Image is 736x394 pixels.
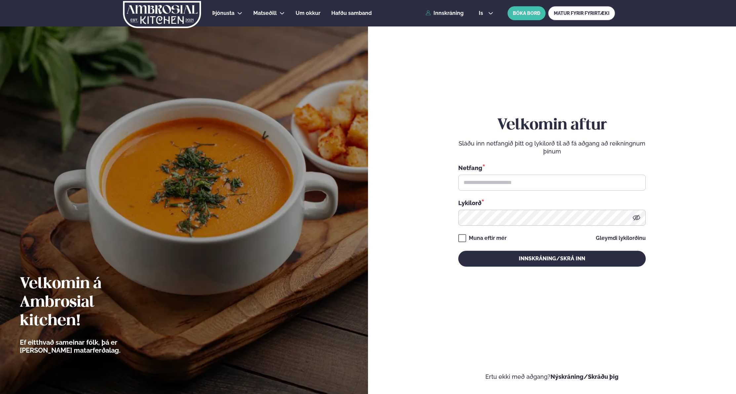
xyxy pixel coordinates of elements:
a: Gleymdi lykilorðinu [596,236,646,241]
a: Nýskráning/Skráðu þig [551,373,619,380]
p: Ertu ekki með aðgang? [388,373,716,381]
a: Innskráning [426,10,464,16]
div: Lykilorð [458,198,646,207]
span: is [479,11,485,16]
a: Þjónusta [212,9,234,17]
button: is [473,11,498,16]
button: Innskráning/Skrá inn [458,251,646,267]
div: Netfang [458,163,646,172]
h2: Velkomin aftur [458,116,646,135]
a: Um okkur [296,9,320,17]
img: logo [123,1,202,28]
button: BÓKA BORÐ [508,6,546,20]
p: Ef eitthvað sameinar fólk, þá er [PERSON_NAME] matarferðalag. [20,338,157,354]
p: Sláðu inn netfangið þitt og lykilorð til að fá aðgang að reikningnum þínum [458,140,646,155]
span: Matseðill [253,10,277,16]
a: Matseðill [253,9,277,17]
span: Þjónusta [212,10,234,16]
a: MATUR FYRIR FYRIRTÆKI [548,6,615,20]
span: Um okkur [296,10,320,16]
span: Hafðu samband [331,10,372,16]
h2: Velkomin á Ambrosial kitchen! [20,275,157,330]
a: Hafðu samband [331,9,372,17]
